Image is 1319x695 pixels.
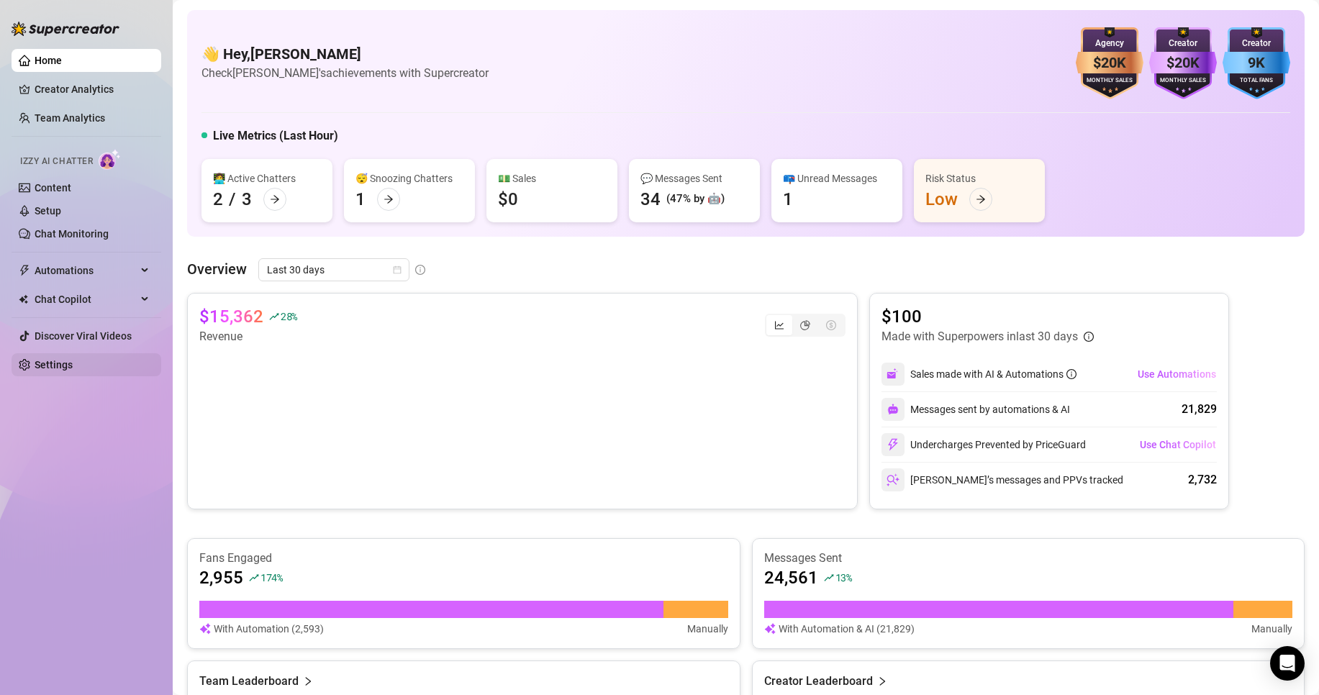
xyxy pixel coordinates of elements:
[35,112,105,124] a: Team Analytics
[35,55,62,66] a: Home
[976,194,986,204] span: arrow-right
[270,194,280,204] span: arrow-right
[35,259,137,282] span: Automations
[19,294,28,304] img: Chat Copilot
[1251,621,1292,637] article: Manually
[1138,368,1216,380] span: Use Automations
[764,566,818,589] article: 24,561
[498,171,606,186] div: 💵 Sales
[99,149,121,170] img: AI Chatter
[35,228,109,240] a: Chat Monitoring
[1149,37,1217,50] div: Creator
[925,171,1033,186] div: Risk Status
[201,64,489,82] article: Check [PERSON_NAME]'s achievements with Supercreator
[1223,37,1290,50] div: Creator
[800,320,810,330] span: pie-chart
[269,312,279,322] span: rise
[415,265,425,275] span: info-circle
[666,191,725,208] div: (47% by 🤖)
[881,398,1070,421] div: Messages sent by automations & AI
[303,673,313,690] span: right
[498,188,518,211] div: $0
[1076,27,1143,99] img: bronze-badge-qSZam9Wu.svg
[281,309,297,323] span: 28 %
[1149,27,1217,99] img: purple-badge-B9DA21FR.svg
[764,673,873,690] article: Creator Leaderboard
[783,188,793,211] div: 1
[1076,37,1143,50] div: Agency
[267,259,401,281] span: Last 30 days
[187,258,247,280] article: Overview
[887,368,899,381] img: svg%3e
[35,330,132,342] a: Discover Viral Videos
[1084,332,1094,342] span: info-circle
[1149,52,1217,74] div: $20K
[1137,363,1217,386] button: Use Automations
[35,359,73,371] a: Settings
[19,265,30,276] span: thunderbolt
[1182,401,1217,418] div: 21,829
[1139,433,1217,456] button: Use Chat Copilot
[384,194,394,204] span: arrow-right
[20,155,93,168] span: Izzy AI Chatter
[35,288,137,311] span: Chat Copilot
[687,621,728,637] article: Manually
[1223,27,1290,99] img: blue-badge-DgoSNQY1.svg
[35,182,71,194] a: Content
[835,571,852,584] span: 13 %
[393,265,402,274] span: calendar
[764,550,1293,566] article: Messages Sent
[1270,646,1305,681] div: Open Intercom Messenger
[199,621,211,637] img: svg%3e
[877,673,887,690] span: right
[1076,52,1143,74] div: $20K
[12,22,119,36] img: logo-BBDzfeDw.svg
[881,305,1094,328] article: $100
[35,205,61,217] a: Setup
[764,621,776,637] img: svg%3e
[765,314,846,337] div: segmented control
[783,171,891,186] div: 📪 Unread Messages
[779,621,915,637] article: With Automation & AI (21,829)
[881,468,1123,491] div: [PERSON_NAME]’s messages and PPVs tracked
[887,473,899,486] img: svg%3e
[887,404,899,415] img: svg%3e
[774,320,784,330] span: line-chart
[1149,76,1217,86] div: Monthly Sales
[199,550,728,566] article: Fans Engaged
[199,566,243,589] article: 2,955
[199,305,263,328] article: $15,362
[826,320,836,330] span: dollar-circle
[824,573,834,583] span: rise
[1066,369,1076,379] span: info-circle
[887,438,899,451] img: svg%3e
[881,328,1078,345] article: Made with Superpowers in last 30 days
[35,78,150,101] a: Creator Analytics
[214,621,324,637] article: With Automation (2,593)
[355,188,366,211] div: 1
[201,44,489,64] h4: 👋 Hey, [PERSON_NAME]
[249,573,259,583] span: rise
[1076,76,1143,86] div: Monthly Sales
[213,127,338,145] h5: Live Metrics (Last Hour)
[213,188,223,211] div: 2
[1223,76,1290,86] div: Total Fans
[199,673,299,690] article: Team Leaderboard
[1223,52,1290,74] div: 9K
[355,171,463,186] div: 😴 Snoozing Chatters
[260,571,283,584] span: 174 %
[910,366,1076,382] div: Sales made with AI & Automations
[640,188,661,211] div: 34
[213,171,321,186] div: 👩‍💻 Active Chatters
[1188,471,1217,489] div: 2,732
[199,328,297,345] article: Revenue
[242,188,252,211] div: 3
[1140,439,1216,450] span: Use Chat Copilot
[640,171,748,186] div: 💬 Messages Sent
[881,433,1086,456] div: Undercharges Prevented by PriceGuard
